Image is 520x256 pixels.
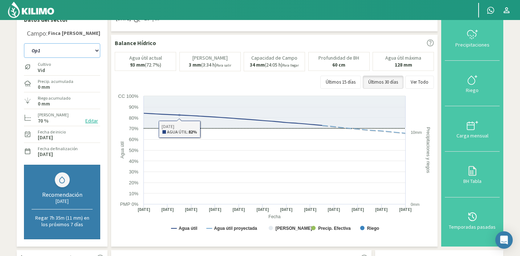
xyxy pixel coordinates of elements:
label: Fecha de finalización [38,145,78,152]
button: Ver Todo [405,76,434,89]
text: [DATE] [185,207,198,212]
button: Temporadas pasadas [445,197,500,243]
div: Precipitaciones [447,42,497,47]
button: Riego [445,61,500,106]
label: [DATE] [38,152,53,157]
text: Fecha [268,214,281,219]
text: Precipitaciones y riegos [426,127,431,173]
p: Regar 7h 35m (11 mm) en los próximos 7 días [32,215,93,228]
text: [DATE] [399,207,412,212]
img: Kilimo [7,1,55,19]
text: 40% [129,159,138,164]
button: Precipitaciones [445,15,500,61]
button: Últimos 15 días [320,76,361,89]
div: Recomendación [32,191,93,198]
button: BH Tabla [445,152,500,197]
text: 20% [129,180,138,185]
button: Carga mensual [445,106,500,152]
text: 80% [129,115,138,121]
p: Agua útil máxima [385,55,421,61]
label: 0 mm [38,101,50,106]
text: 90% [129,104,138,110]
text: [DATE] [375,207,388,212]
p: Profundidad de BH [318,55,359,61]
text: 0mm [411,202,419,207]
strong: Finca [PERSON_NAME] [48,29,100,37]
p: [PERSON_NAME] [192,55,228,61]
text: 60% [129,137,138,142]
b: 93 mm [130,61,145,68]
div: Campo: [27,30,48,37]
small: Para salir [216,63,231,68]
p: (3:34 h) [189,62,231,68]
text: 10mm [411,130,422,135]
text: [DATE] [138,207,150,212]
label: [PERSON_NAME] [38,112,69,118]
text: [DATE] [304,207,317,212]
p: (24:05 h) [250,62,299,68]
label: Precip. acumulada [38,78,73,85]
b: 3 mm [189,61,201,68]
label: Fecha de inicio [38,129,66,135]
button: Editar [83,117,100,125]
label: 70 % [38,119,49,123]
p: Agua útil actual [129,55,162,61]
text: Agua útil [179,226,197,231]
text: 10% [129,191,138,196]
p: Balance Hídrico [115,39,156,47]
text: [DATE] [256,207,269,212]
small: Para llegar [283,63,299,68]
text: Precip. Efectiva [318,226,351,231]
b: 34 mm [250,61,265,68]
label: 0 mm [38,85,50,89]
div: [DATE] [32,198,93,204]
text: 50% [129,148,138,153]
text: [PERSON_NAME] [276,226,312,231]
text: [DATE] [209,207,222,212]
button: Últimos 30 días [363,76,403,89]
label: Vid [38,68,51,73]
label: [DATE] [38,135,53,140]
text: PMP 0% [120,201,139,207]
p: Capacidad de Campo [251,55,297,61]
div: Temporadas pasadas [447,224,497,229]
text: Agua útil proyectada [214,226,257,231]
p: (72.7%) [130,62,161,68]
div: Riego [447,88,497,93]
div: Open Intercom Messenger [495,231,513,249]
div: Carga mensual [447,133,497,138]
b: 60 cm [332,61,345,68]
b: 128 mm [395,61,412,68]
text: 70% [129,126,138,131]
label: Riego acumulado [38,95,70,101]
div: BH Tabla [447,179,497,184]
label: Cultivo [38,61,51,68]
text: Agua útil [120,141,125,159]
text: [DATE] [232,207,245,212]
text: [DATE] [161,207,174,212]
text: Riego [367,226,379,231]
text: [DATE] [280,207,293,212]
text: CC 100% [118,93,138,99]
text: [DATE] [328,207,340,212]
text: [DATE] [352,207,364,212]
text: 30% [129,169,138,175]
